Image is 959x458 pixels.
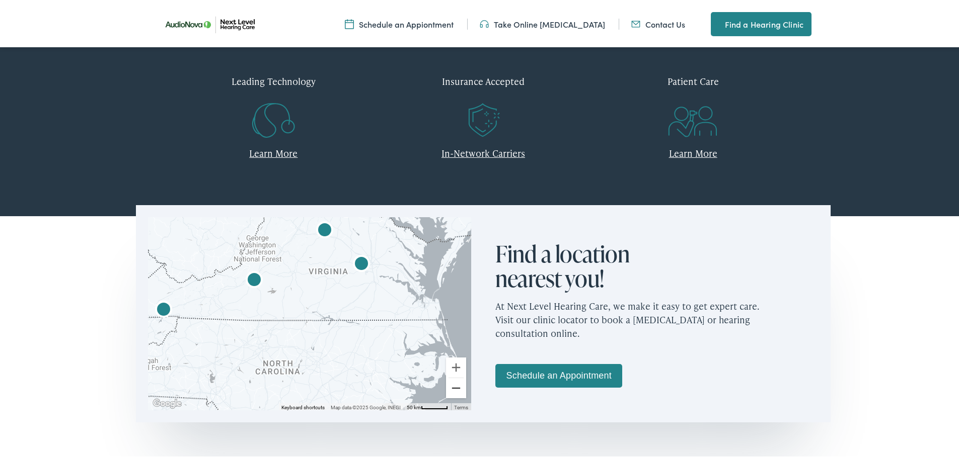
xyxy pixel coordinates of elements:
img: An icon representing mail communication is presented in a unique teal color. [631,17,640,28]
h2: Find a location nearest you! [495,239,656,289]
button: Keyboard shortcuts [281,402,325,409]
a: In-Network Carriers [441,145,525,157]
div: AudioNova [309,213,341,245]
span: 50 km [407,403,421,408]
div: Patient Care [596,64,790,94]
div: Insurance Accepted [386,64,581,94]
a: Take Online [MEDICAL_DATA] [480,17,605,28]
span: Map data ©2025 Google, INEGI [331,403,401,408]
img: A map pin icon in teal indicates location-related features or services. [711,16,720,28]
div: Leading Technology [176,64,371,94]
button: Zoom out [446,376,466,396]
a: Leading Technology [176,64,371,124]
img: Google [151,395,184,408]
a: Patient Care [596,64,790,124]
a: Open this area in Google Maps (opens a new window) [151,395,184,408]
a: Learn More [249,145,298,157]
p: At Next Level Hearing Care, we make it easy to get expert care. Visit our clinic locator to book ... [495,289,819,346]
img: An icon symbolizing headphones, colored in teal, suggests audio-related services or features. [480,17,489,28]
a: Find a Hearing Clinic [711,10,812,34]
button: Zoom in [446,355,466,376]
a: Insurance Accepted [386,64,581,124]
a: Schedule an Appointment [495,362,622,386]
img: Calendar icon representing the ability to schedule a hearing test or hearing aid appointment at N... [345,17,354,28]
div: AudioNova [330,193,362,225]
div: Next Level Hearing Care by AudioNova [238,263,270,295]
div: AudioNova [147,293,180,325]
a: Contact Us [631,17,685,28]
button: Map Scale: 50 km per 50 pixels [404,401,451,408]
a: Schedule an Appiontment [345,17,454,28]
div: AudioNova [345,247,378,279]
a: Learn More [669,145,717,157]
a: Terms (opens in new tab) [454,403,468,408]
